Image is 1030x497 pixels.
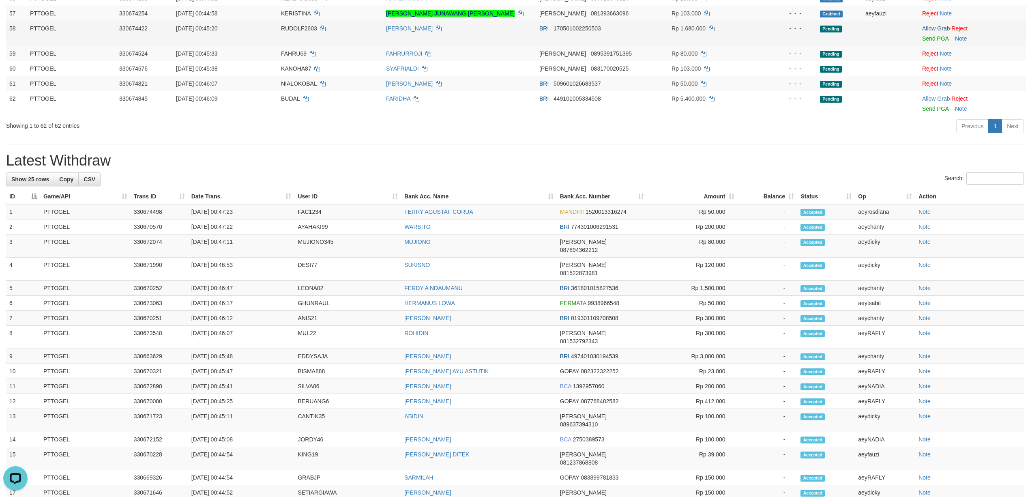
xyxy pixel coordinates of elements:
[539,10,586,17] span: [PERSON_NAME]
[78,172,101,186] a: CSV
[922,25,951,32] span: ·
[119,50,148,57] span: 330674524
[294,326,401,349] td: MUL22
[797,189,855,204] th: Status: activate to sort column ascending
[738,409,798,432] td: -
[6,235,40,258] td: 3
[647,311,738,326] td: Rp 300,000
[6,258,40,281] td: 4
[539,95,549,102] span: BRI
[922,10,938,17] a: Reject
[188,204,295,219] td: [DATE] 00:47:23
[281,95,300,102] span: BUDAL
[988,119,1002,133] a: 1
[294,311,401,326] td: ANIS21
[27,76,116,91] td: PTTOGEL
[918,330,931,336] a: Note
[176,95,217,102] span: [DATE] 00:46:09
[539,65,586,72] span: [PERSON_NAME]
[672,25,706,32] span: Rp 1.680.000
[855,235,915,258] td: aeydicky
[800,353,825,360] span: Accepted
[188,409,295,432] td: [DATE] 00:45:11
[131,204,188,219] td: 330674498
[401,189,557,204] th: Bank Acc. Name: activate to sort column ascending
[918,474,931,481] a: Note
[922,35,948,42] a: Send PGA
[581,398,618,404] span: Copy 087768482582 to clipboard
[11,176,49,183] span: Show 25 rows
[6,204,40,219] td: 1
[176,50,217,57] span: [DATE] 00:45:33
[294,235,401,258] td: MUJIONO345
[27,6,116,21] td: PTTOGEL
[386,25,433,32] a: [PERSON_NAME]
[386,80,433,87] a: [PERSON_NAME]
[6,172,54,186] a: Show 25 rows
[6,311,40,326] td: 7
[188,364,295,379] td: [DATE] 00:45:47
[404,315,451,321] a: [PERSON_NAME]
[294,432,401,447] td: JORDY46
[40,394,131,409] td: PTTOGEL
[855,379,915,394] td: aeyNADIA
[131,311,188,326] td: 330670251
[738,204,798,219] td: -
[919,21,1026,46] td: ·
[800,413,825,420] span: Accepted
[560,330,607,336] span: [PERSON_NAME]
[27,61,116,76] td: PTTOGEL
[6,189,40,204] th: ID: activate to sort column descending
[800,383,825,390] span: Accepted
[539,80,549,87] span: BRI
[119,25,148,32] span: 330674422
[6,281,40,296] td: 5
[761,95,813,103] div: - - -
[386,95,410,102] a: FARIDHA
[855,219,915,235] td: aeychanty
[294,349,401,364] td: EDDYSAJA
[40,326,131,349] td: PTTOGEL
[919,76,1026,91] td: ·
[738,364,798,379] td: -
[591,10,629,17] span: Copy 081393663096 to clipboard
[761,65,813,73] div: - - -
[918,436,931,443] a: Note
[40,311,131,326] td: PTTOGEL
[294,364,401,379] td: BISMA888
[560,285,569,291] span: BRI
[294,409,401,432] td: CANTIK35
[560,270,598,276] span: Copy 081522873981 to clipboard
[966,172,1024,185] input: Search:
[27,46,116,61] td: PTTOGEL
[647,204,738,219] td: Rp 50,000
[855,394,915,409] td: aeyRAFLY
[940,80,952,87] a: Note
[6,349,40,364] td: 9
[294,219,401,235] td: AYAHAKI99
[738,258,798,281] td: -
[647,394,738,409] td: Rp 412,000
[560,421,598,428] span: Copy 089637394310 to clipboard
[6,61,27,76] td: 60
[6,219,40,235] td: 2
[294,281,401,296] td: LEONA02
[404,436,451,443] a: [PERSON_NAME]
[581,368,618,374] span: Copy 082322322252 to clipboard
[554,95,601,102] span: Copy 449101005334508 to clipboard
[6,76,27,91] td: 61
[800,224,825,231] span: Accepted
[738,394,798,409] td: -
[404,330,428,336] a: ROHIDIN
[1002,119,1024,133] a: Next
[955,105,967,112] a: Note
[647,379,738,394] td: Rp 200,000
[294,204,401,219] td: FAC1234
[738,349,798,364] td: -
[738,281,798,296] td: -
[919,91,1026,116] td: ·
[922,95,951,102] span: ·
[918,300,931,306] a: Note
[951,25,968,32] a: Reject
[647,432,738,447] td: Rp 100,000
